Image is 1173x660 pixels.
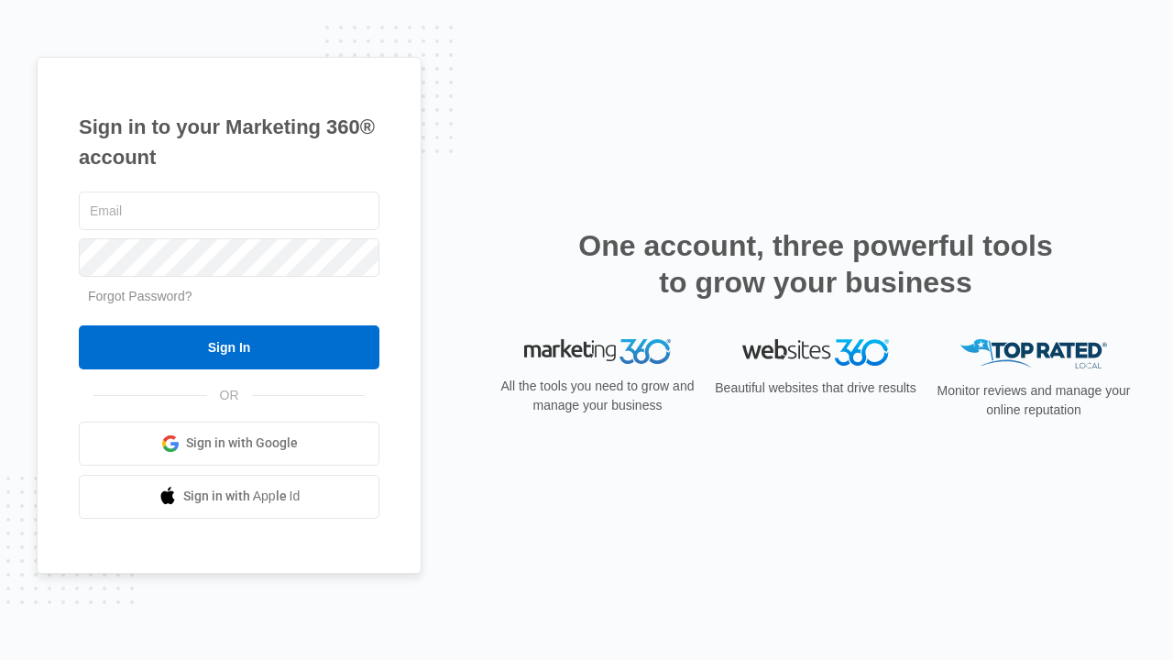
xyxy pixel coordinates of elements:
[524,339,671,365] img: Marketing 360
[79,112,379,172] h1: Sign in to your Marketing 360® account
[742,339,889,366] img: Websites 360
[960,339,1107,369] img: Top Rated Local
[186,434,298,453] span: Sign in with Google
[79,475,379,519] a: Sign in with Apple Id
[79,325,379,369] input: Sign In
[88,289,192,303] a: Forgot Password?
[495,377,700,415] p: All the tools you need to grow and manage your business
[183,487,301,506] span: Sign in with Apple Id
[931,381,1136,420] p: Monitor reviews and manage your online reputation
[207,386,252,405] span: OR
[79,422,379,466] a: Sign in with Google
[713,379,918,398] p: Beautiful websites that drive results
[573,227,1058,301] h2: One account, three powerful tools to grow your business
[79,192,379,230] input: Email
